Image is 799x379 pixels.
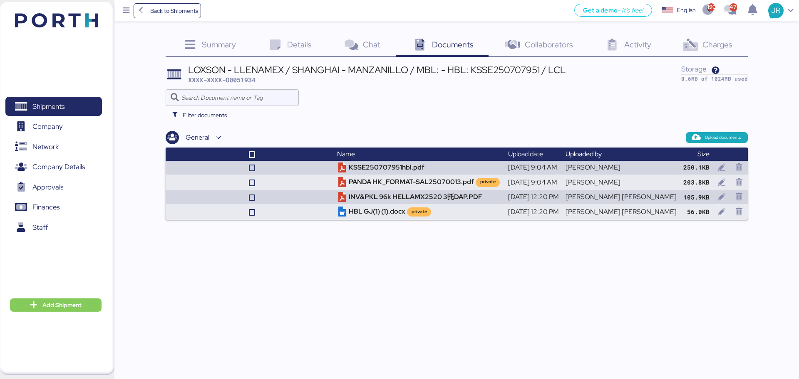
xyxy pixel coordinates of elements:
td: [DATE] 9:04 AM [505,175,562,190]
input: Search Document name or Tag [181,89,294,106]
a: Company [5,117,102,136]
td: [DATE] 12:20 PM [505,190,562,204]
td: 250.1KB [680,161,713,175]
button: Upload documents [686,132,748,143]
span: Documents [432,39,474,50]
span: Approvals [32,181,63,193]
span: Size [697,150,710,158]
div: 0.6MB of 1024MB used [681,75,748,83]
div: English [677,6,696,15]
a: Shipments [5,97,102,116]
td: 203.8KB [680,175,713,190]
span: Activity [624,39,651,50]
td: [PERSON_NAME] [562,175,680,190]
td: [PERSON_NAME] [562,161,680,175]
span: Upload documents [705,134,741,141]
button: Filter documents [166,108,233,123]
span: Collaborators [525,39,573,50]
td: INV&PKL 96k HELLAMX2520 3托DAP.PDF [334,190,504,204]
span: Chat [363,39,380,50]
a: Finances [5,198,102,217]
td: [DATE] 12:20 PM [505,204,562,220]
a: Back to Shipments [134,3,201,18]
span: Details [287,39,312,50]
span: Company Details [32,161,85,173]
td: HBL GJ(1) (1).docx [334,204,504,220]
td: KSSE250707951hbl.pdf [334,161,504,175]
button: Add Shipment [10,298,102,312]
span: Name [337,150,355,158]
td: [PERSON_NAME] [PERSON_NAME] [562,190,680,204]
a: Approvals [5,177,102,197]
span: Staff [32,221,48,234]
td: [DATE] 9:04 AM [505,161,562,175]
td: PANDA HK_FORMAT-SAL25070013.pdf [334,175,504,190]
span: XXXX-XXXX-O0051934 [188,76,256,84]
span: Shipments [32,101,65,113]
span: Charges [702,39,732,50]
td: 56.0KB [680,204,713,220]
a: Company Details [5,158,102,177]
div: private [412,208,427,215]
span: Uploaded by [566,150,602,158]
span: Upload date [508,150,543,158]
span: Filter documents [183,110,227,120]
span: Summary [202,39,236,50]
a: Network [5,137,102,156]
div: private [480,178,496,185]
span: Company [32,121,63,133]
span: Storage [681,64,707,74]
span: Back to Shipments [150,6,198,16]
span: Add Shipment [42,300,82,310]
span: Network [32,141,59,153]
span: Finances [32,201,60,213]
a: Staff [5,218,102,237]
span: JR [771,5,780,16]
td: [PERSON_NAME] [PERSON_NAME] [562,204,680,220]
button: Menu [119,4,134,18]
div: LOXSON - LLENAMEX / SHANGHAI - MANZANILLO / MBL: - HBL: KSSE250707951 / LCL [188,65,566,74]
td: 105.9KB [680,190,713,204]
div: General [186,133,209,143]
